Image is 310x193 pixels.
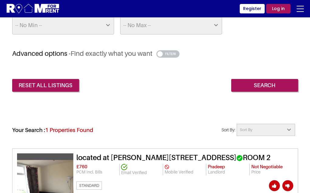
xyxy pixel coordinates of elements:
[208,164,225,169] span: Pradeep
[266,4,291,13] a: Log in
[165,165,169,169] img: card-verified
[76,181,102,190] span: Standard
[12,124,93,134] h4: Your Search :
[71,49,152,57] span: Find exactly what you want
[76,164,87,169] span: £760
[121,164,127,170] img: card-verified
[76,153,293,162] h3: located at [PERSON_NAME][STREET_ADDRESS] ROOM 2
[218,127,237,133] label: Sort By:
[45,127,93,133] span: 1 Properties Found
[240,4,265,13] a: Register
[208,170,248,175] p: Landlord
[231,79,298,92] input: Search
[76,170,118,175] p: PCM Incl. Bills
[251,170,292,175] p: Price
[251,164,283,169] span: Not Negotiable
[12,49,298,58] h3: Advanced options -
[6,3,60,14] img: Logo for Room for Rent, featuring a welcoming design with a house icon and modern typography
[12,79,79,92] a: reset all listings
[121,170,161,175] p: Email Verified
[236,155,243,161] img: correct
[165,170,205,175] p: Mobile Verified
